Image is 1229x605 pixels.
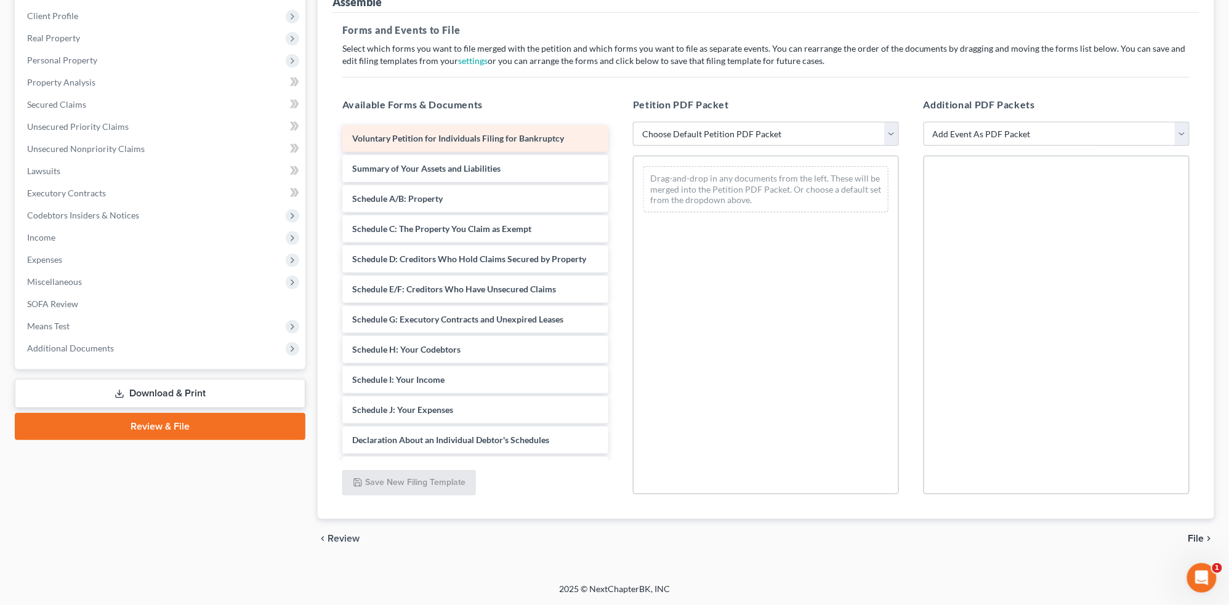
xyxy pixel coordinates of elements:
[27,343,114,353] span: Additional Documents
[15,413,305,440] a: Review & File
[27,166,60,176] span: Lawsuits
[328,534,360,543] span: Review
[352,314,563,324] span: Schedule G: Executory Contracts and Unexpired Leases
[352,404,453,415] span: Schedule J: Your Expenses
[27,254,62,265] span: Expenses
[633,98,729,110] span: Petition PDF Packet
[352,254,586,264] span: Schedule D: Creditors Who Hold Claims Secured by Property
[924,97,1190,112] h5: Additional PDF Packets
[17,182,305,204] a: Executory Contracts
[342,42,1190,67] p: Select which forms you want to file merged with the petition and which forms you want to file as ...
[352,223,531,234] span: Schedule C: The Property You Claim as Exempt
[27,33,80,43] span: Real Property
[27,188,106,198] span: Executory Contracts
[17,293,305,315] a: SOFA Review
[27,55,97,65] span: Personal Property
[352,284,556,294] span: Schedule E/F: Creditors Who Have Unsecured Claims
[352,374,445,385] span: Schedule I: Your Income
[27,210,139,220] span: Codebtors Insiders & Notices
[27,321,70,331] span: Means Test
[352,435,549,445] span: Declaration About an Individual Debtor's Schedules
[1188,534,1204,543] span: File
[342,23,1190,38] h5: Forms and Events to File
[342,97,608,112] h5: Available Forms & Documents
[318,534,372,543] button: chevron_left Review
[27,121,129,132] span: Unsecured Priority Claims
[27,232,55,242] span: Income
[1187,563,1217,593] iframe: Intercom live chat
[342,470,476,496] button: Save New Filing Template
[17,94,305,116] a: Secured Claims
[27,99,86,110] span: Secured Claims
[352,133,564,143] span: Voluntary Petition for Individuals Filing for Bankruptcy
[27,77,95,87] span: Property Analysis
[27,276,82,287] span: Miscellaneous
[15,379,305,408] a: Download & Print
[643,166,889,212] div: Drag-and-drop in any documents from the left. These will be merged into the Petition PDF Packet. ...
[17,160,305,182] a: Lawsuits
[17,116,305,138] a: Unsecured Priority Claims
[318,534,328,543] i: chevron_left
[1212,563,1222,573] span: 1
[264,583,965,605] div: 2025 © NextChapterBK, INC
[27,143,145,154] span: Unsecured Nonpriority Claims
[352,344,461,355] span: Schedule H: Your Codebtors
[17,138,305,160] a: Unsecured Nonpriority Claims
[352,193,443,204] span: Schedule A/B: Property
[352,163,501,174] span: Summary of Your Assets and Liabilities
[458,55,488,66] a: settings
[1204,534,1214,543] i: chevron_right
[27,10,78,21] span: Client Profile
[27,298,78,309] span: SOFA Review
[17,71,305,94] a: Property Analysis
